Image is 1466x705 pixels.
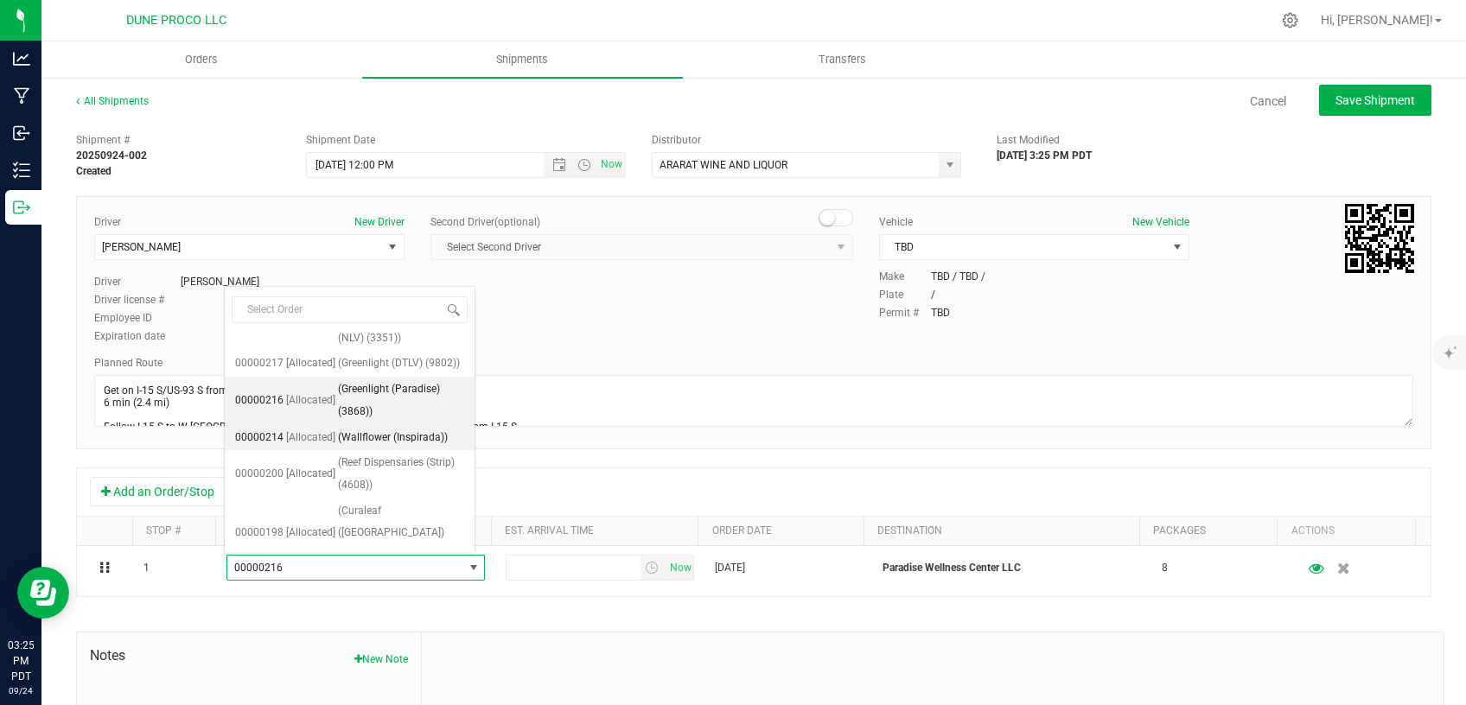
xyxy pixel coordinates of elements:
span: DUNE PROCO LLC [126,13,226,28]
span: (Greenlight (Paradise) (3868)) [338,378,464,422]
a: Est. arrival time [505,524,594,537]
a: Packages [1153,524,1206,537]
span: [Allocated] [286,390,335,412]
span: Orders [162,52,241,67]
span: (optional) [494,216,540,228]
span: 00000216 [234,562,283,574]
label: Last Modified [997,132,1060,148]
inline-svg: Analytics [13,50,30,67]
button: Add an Order/Stop [90,477,226,506]
label: Plate [879,287,931,302]
input: Select Order [232,296,468,323]
strong: 20250924-002 [76,149,147,162]
div: TBD / TBD / [931,269,985,284]
span: Notes [90,645,408,666]
span: Hi, [PERSON_NAME]! [1321,13,1433,27]
button: New Vehicle [1132,214,1189,230]
qrcode: 20250924-002 [1345,204,1414,273]
label: Driver license # [94,292,181,308]
a: Stop # [146,524,181,537]
span: (Reef Dispensaries (Strip) (4608)) [338,452,464,496]
span: (Greenlight (DTLV) (9802)) [338,352,460,375]
span: select [641,556,666,580]
span: 00000214 [235,427,284,449]
label: Shipment Date [306,132,375,148]
span: Planned Route [94,357,163,369]
label: Make [879,269,931,284]
label: Distributor [652,132,701,148]
inline-svg: Inbound [13,124,30,142]
strong: [DATE] 3:25 PM PDT [997,149,1092,162]
span: TBD [880,235,1167,259]
span: [PERSON_NAME] [102,241,181,253]
button: New Note [354,651,408,667]
iframe: Resource center [17,567,69,619]
span: Transfers [795,52,889,67]
span: Set Current date [596,152,626,177]
th: Actions [1277,517,1415,546]
span: select [666,556,694,580]
inline-svg: Outbound [13,199,30,216]
span: 00000216 [235,390,284,412]
span: [Allocated] [286,463,335,486]
span: select [382,235,404,259]
span: 1 [143,560,150,576]
inline-svg: Inventory [13,162,30,179]
label: Expiration date [94,328,181,344]
inline-svg: Manufacturing [13,87,30,105]
input: Select [653,153,930,177]
a: Destination [877,524,942,537]
button: New Driver [354,214,405,230]
a: Transfers [683,41,1004,78]
span: 00000217 [235,352,284,375]
strong: Created [76,165,112,177]
span: 00000200 [235,463,284,486]
a: Orders [41,41,362,78]
span: Open the date view [545,158,574,172]
span: Shipments [473,52,571,67]
span: select [1167,235,1189,259]
img: Scan me! [1345,204,1414,273]
p: 09/24 [8,684,34,697]
span: Open the time view [570,158,599,172]
span: Shipment # [76,132,280,148]
label: Employee ID [94,310,181,326]
span: (Wallflower (Inspirada)) [338,427,448,449]
div: [PERSON_NAME] [181,274,259,289]
div: / [931,287,935,302]
div: TBD [931,305,950,321]
span: Set Current date [666,556,695,581]
label: Driver [94,214,121,230]
label: Vehicle [879,214,913,230]
span: [Allocated] [286,427,335,449]
p: 03:25 PM PDT [8,638,34,684]
span: (Curaleaf ([GEOGRAPHIC_DATA]) (3480)) [338,500,464,567]
label: Driver [94,274,181,289]
span: 00000198 [235,522,284,544]
div: Manage settings [1279,12,1301,29]
span: [DATE] [715,560,745,576]
span: [Allocated] [286,522,335,544]
label: Second Driver [430,214,540,230]
button: Save Shipment [1319,85,1431,116]
span: [Allocated] [286,352,335,375]
a: Order date [712,524,772,537]
p: Paradise Wellness Center LLC [883,560,1141,576]
a: All Shipments [76,95,149,107]
label: Permit # [879,305,931,321]
span: select [939,153,960,177]
span: 8 [1162,560,1168,576]
a: Shipments [362,41,683,78]
a: Cancel [1250,92,1286,110]
span: select [462,556,484,580]
span: Save Shipment [1335,93,1415,107]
